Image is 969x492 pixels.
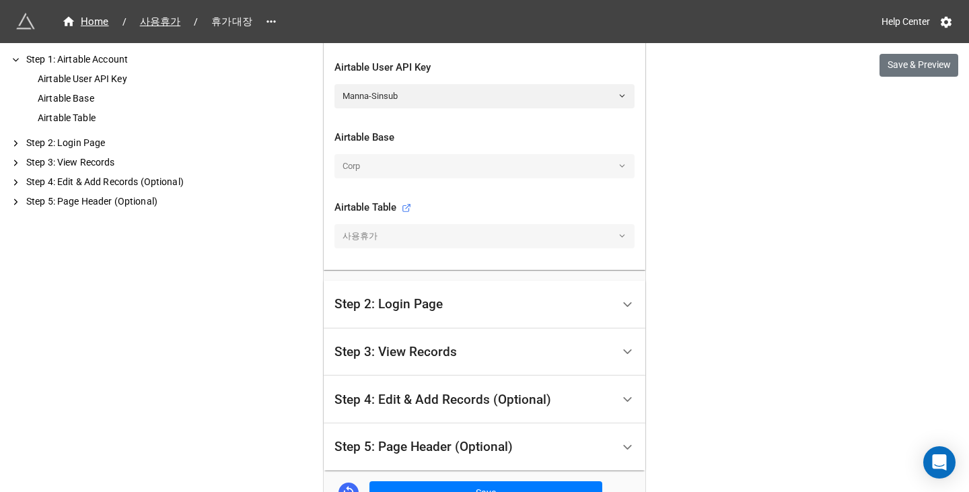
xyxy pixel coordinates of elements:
[334,393,551,407] div: Step 4: Edit & Add Records (Optional)
[880,54,958,77] button: Save & Preview
[324,281,645,328] div: Step 2: Login Page
[35,111,215,125] div: Airtable Table
[24,155,215,170] div: Step 3: View Records
[334,440,513,454] div: Step 5: Page Header (Optional)
[24,136,215,150] div: Step 2: Login Page
[334,84,635,108] a: Manna-Sinsub
[334,297,443,311] div: Step 2: Login Page
[334,200,411,216] div: Airtable Table
[16,12,35,31] img: miniextensions-icon.73ae0678.png
[334,130,635,146] div: Airtable Base
[132,13,189,30] a: 사용휴가
[872,9,939,34] a: Help Center
[324,376,645,423] div: Step 4: Edit & Add Records (Optional)
[35,72,215,86] div: Airtable User API Key
[24,175,215,189] div: Step 4: Edit & Add Records (Optional)
[24,195,215,209] div: Step 5: Page Header (Optional)
[122,15,127,29] li: /
[54,13,117,30] a: Home
[324,328,645,376] div: Step 3: View Records
[324,44,645,270] div: Step 1: Airtable Account
[203,14,260,30] span: 휴가대장
[62,14,109,30] div: Home
[54,13,260,30] nav: breadcrumb
[24,52,215,67] div: Step 1: Airtable Account
[194,15,198,29] li: /
[324,423,645,471] div: Step 5: Page Header (Optional)
[132,14,189,30] span: 사용휴가
[334,60,635,76] div: Airtable User API Key
[35,92,215,106] div: Airtable Base
[923,446,956,479] div: Open Intercom Messenger
[334,345,457,359] div: Step 3: View Records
